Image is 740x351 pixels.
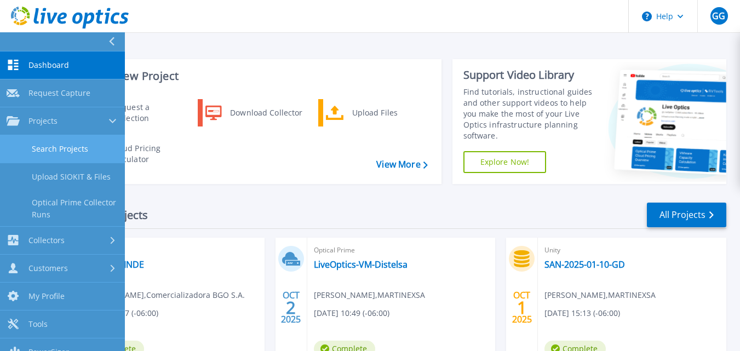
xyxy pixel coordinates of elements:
[517,303,527,312] span: 1
[314,289,425,301] span: [PERSON_NAME] , MARTINEXSA
[712,11,725,20] span: GG
[28,235,65,245] span: Collectors
[314,244,489,256] span: Optical Prime
[376,159,427,170] a: View More
[314,307,389,319] span: [DATE] 10:49 (-06:00)
[463,87,600,141] div: Find tutorials, instructional guides and other support videos to help you make the most of your L...
[28,116,58,126] span: Projects
[77,99,190,126] a: Request a Collection
[318,99,431,126] a: Upload Files
[544,259,625,270] a: SAN-2025-01-10-GD
[28,319,48,329] span: Tools
[198,99,310,126] a: Download Collector
[78,70,427,82] h3: Start a New Project
[314,259,408,270] a: LiveOptics-VM-Distelsa
[107,102,187,124] div: Request a Collection
[544,244,720,256] span: Unity
[83,244,258,256] span: Optical Prime
[512,287,532,327] div: OCT 2025
[77,140,190,168] a: Cloud Pricing Calculator
[83,289,245,301] span: [PERSON_NAME] , Comercializadora BGO S.A.
[463,68,600,82] div: Support Video Library
[544,289,656,301] span: [PERSON_NAME] , MARTINEXSA
[28,60,69,70] span: Dashboard
[28,88,90,98] span: Request Capture
[106,143,187,165] div: Cloud Pricing Calculator
[28,263,68,273] span: Customers
[647,203,726,227] a: All Projects
[347,102,428,124] div: Upload Files
[225,102,307,124] div: Download Collector
[463,151,547,173] a: Explore Now!
[286,303,296,312] span: 2
[544,307,620,319] span: [DATE] 15:13 (-06:00)
[280,287,301,327] div: OCT 2025
[28,291,65,301] span: My Profile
